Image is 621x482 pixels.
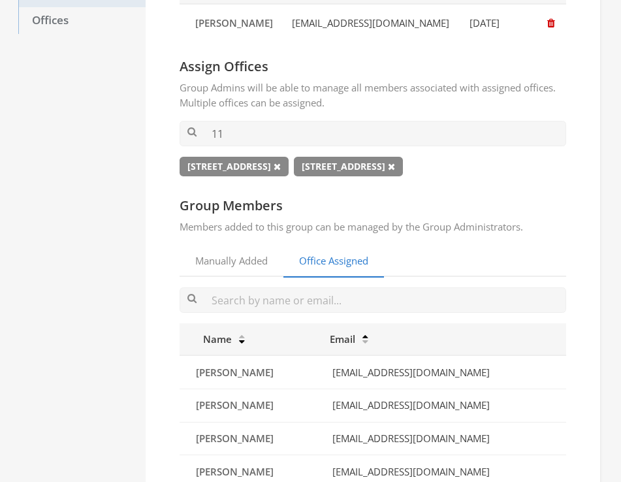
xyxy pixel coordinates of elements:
a: Manually Added [180,246,283,278]
a: [PERSON_NAME] [195,364,274,381]
span: Email [330,332,355,345]
a: Office Assigned [283,246,384,278]
h4: Assign Offices [180,58,566,75]
i: Remove office [388,162,395,171]
p: Members added to this group can be managed by the Group Administrators. [180,219,566,234]
span: [PERSON_NAME] [196,465,274,478]
span: [STREET_ADDRESS] [180,157,289,176]
td: [EMAIL_ADDRESS][DOMAIN_NAME] [281,4,458,42]
td: [EMAIL_ADDRESS][DOMAIN_NAME] [322,422,566,455]
span: [STREET_ADDRESS] [294,157,403,176]
td: [EMAIL_ADDRESS][DOMAIN_NAME] [322,389,566,423]
p: Group Admins will be able to manage all members associated with assigned offices. Multiple office... [180,80,566,111]
span: [PERSON_NAME] [195,16,273,29]
input: Search using name, city, state, or address to filter office list [180,121,566,146]
button: Remove Administrator [544,12,558,34]
span: [PERSON_NAME] [196,432,274,445]
span: [PERSON_NAME] [196,398,274,411]
a: [PERSON_NAME] [195,397,274,413]
td: [EMAIL_ADDRESS][DOMAIN_NAME] [322,355,566,389]
span: [PERSON_NAME] [196,366,274,379]
i: Remove office [274,162,281,171]
a: [PERSON_NAME] [195,464,274,480]
td: [DATE] [459,4,536,42]
h4: Group Members [180,197,566,214]
input: Search by name or email... [180,287,566,313]
span: Name [187,332,232,345]
a: [PERSON_NAME] [195,430,274,447]
a: Offices [18,7,146,35]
